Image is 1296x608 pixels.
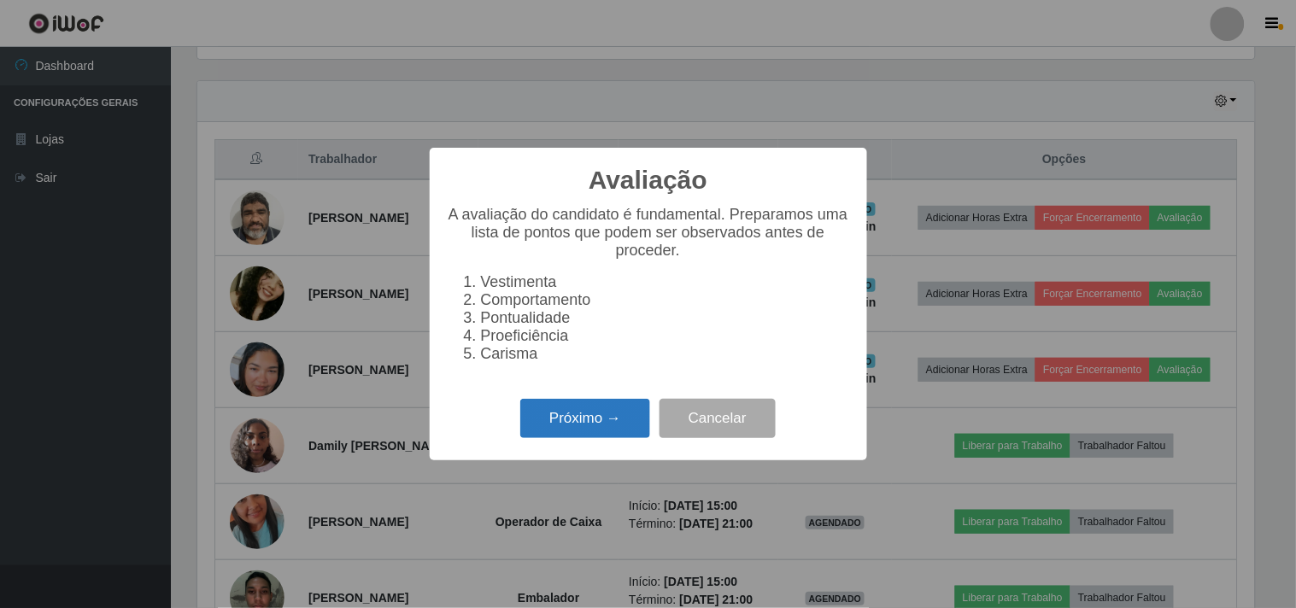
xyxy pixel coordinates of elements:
li: Carisma [481,345,850,363]
li: Vestimenta [481,273,850,291]
li: Proeficiência [481,327,850,345]
button: Cancelar [660,399,776,439]
p: A avaliação do candidato é fundamental. Preparamos uma lista de pontos que podem ser observados a... [447,206,850,260]
button: Próximo → [520,399,650,439]
h2: Avaliação [589,165,707,196]
li: Pontualidade [481,309,850,327]
li: Comportamento [481,291,850,309]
